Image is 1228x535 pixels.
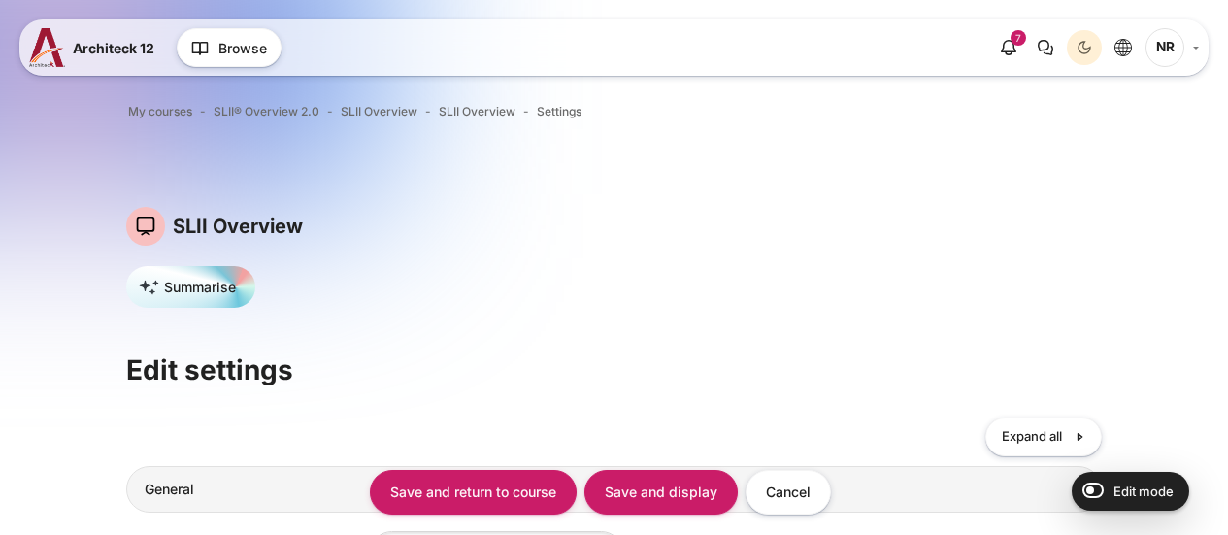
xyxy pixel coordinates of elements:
input: Save and return to course [370,470,577,514]
h2: Edit settings [126,352,1102,387]
img: A12 [29,28,65,67]
button: There are 0 unread conversations [1028,30,1063,65]
a: A12 A12 Architeck 12 [29,28,162,67]
span: Architeck 12 [73,38,154,58]
button: Summarise [126,266,255,308]
input: Cancel [746,470,831,514]
input: Save and display [584,470,738,514]
a: Expand all [985,418,1102,457]
span: Edit mode [1113,484,1174,499]
span: Browse [218,38,267,58]
span: Naphinya Rassamitat [1145,28,1184,67]
div: Dark Mode [1070,33,1099,62]
span: Expand all [1002,427,1062,447]
a: My courses [128,103,192,120]
a: SLII® Overview 2.0 [214,103,319,120]
nav: Navigation bar [126,99,1102,124]
a: SLII Overview [341,103,417,120]
button: Browse [177,28,282,67]
a: User menu [1145,28,1199,67]
button: Languages [1106,30,1141,65]
div: Show notification window with 7 new notifications [991,30,1026,65]
a: SLII Overview [439,103,515,120]
button: Light Mode Dark Mode [1067,30,1102,65]
h4: SLII Overview [173,214,303,239]
a: Settings [537,103,581,120]
div: 7 [1011,30,1026,46]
